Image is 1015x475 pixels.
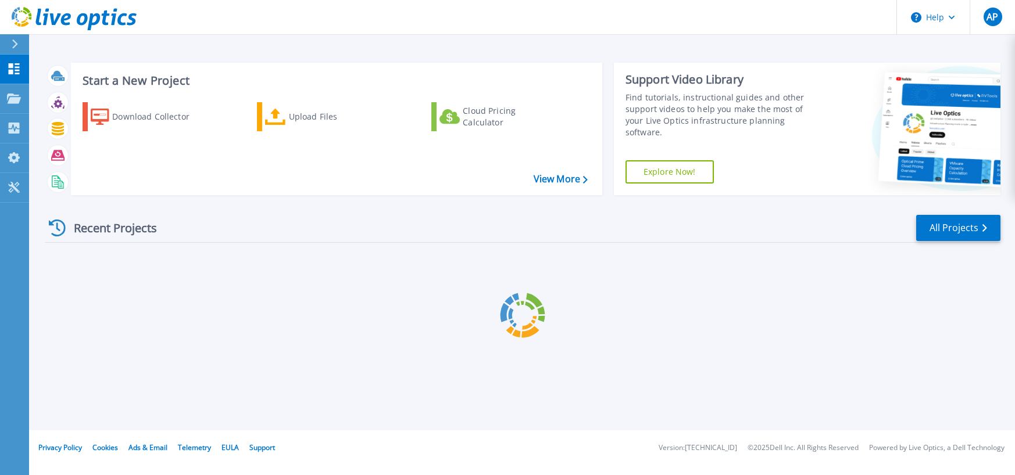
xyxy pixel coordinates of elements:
[289,105,382,128] div: Upload Files
[83,102,212,131] a: Download Collector
[916,215,1000,241] a: All Projects
[112,105,205,128] div: Download Collector
[987,12,998,21] span: AP
[257,102,387,131] a: Upload Files
[221,442,239,452] a: EULA
[83,74,587,87] h3: Start a New Project
[626,160,714,183] a: Explore Now!
[534,174,588,185] a: View More
[38,442,82,452] a: Privacy Policy
[626,72,821,87] div: Support Video Library
[128,442,167,452] a: Ads & Email
[45,214,173,242] div: Recent Projects
[463,105,556,128] div: Cloud Pricing Calculator
[178,442,211,452] a: Telemetry
[748,444,859,452] li: © 2025 Dell Inc. All Rights Reserved
[626,92,821,138] div: Find tutorials, instructional guides and other support videos to help you make the most of your L...
[249,442,275,452] a: Support
[431,102,561,131] a: Cloud Pricing Calculator
[659,444,737,452] li: Version: [TECHNICAL_ID]
[869,444,1005,452] li: Powered by Live Optics, a Dell Technology
[92,442,118,452] a: Cookies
